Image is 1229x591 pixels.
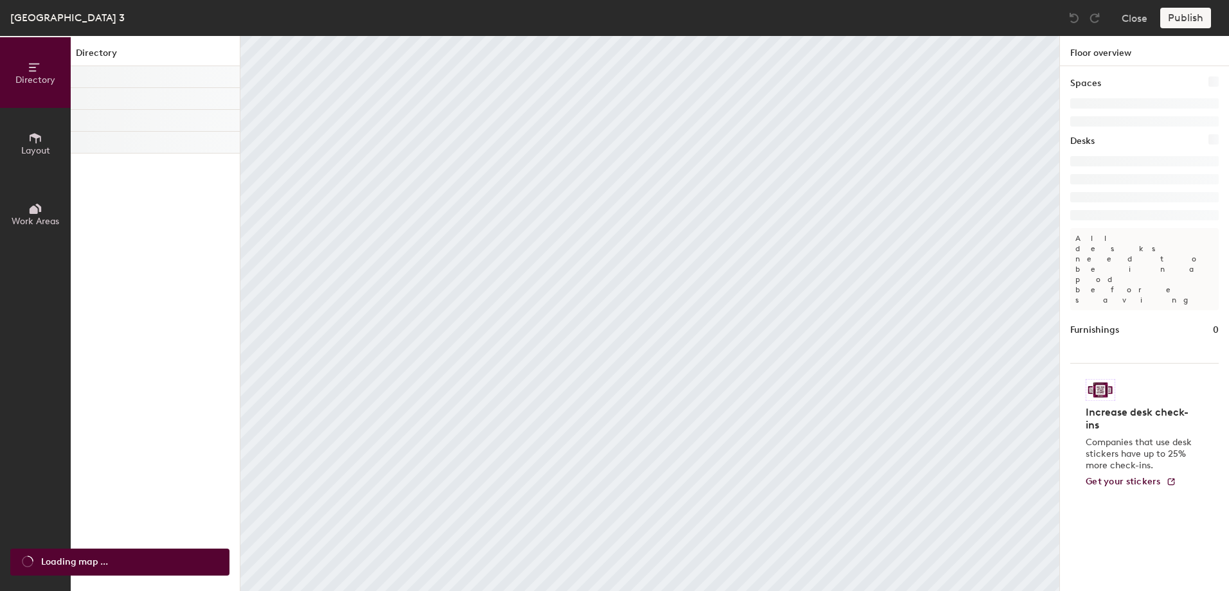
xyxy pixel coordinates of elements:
[1086,476,1161,487] span: Get your stickers
[1060,36,1229,66] h1: Floor overview
[1070,323,1119,337] h1: Furnishings
[1068,12,1081,24] img: Undo
[240,36,1059,591] canvas: Map
[1088,12,1101,24] img: Redo
[15,75,55,85] span: Directory
[1213,323,1219,337] h1: 0
[10,10,125,26] div: [GEOGRAPHIC_DATA] 3
[71,46,240,66] h1: Directory
[1070,134,1095,148] h1: Desks
[1086,477,1176,488] a: Get your stickers
[1086,379,1115,401] img: Sticker logo
[1070,228,1219,310] p: All desks need to be in a pod before saving
[12,216,59,227] span: Work Areas
[1086,406,1196,432] h4: Increase desk check-ins
[41,555,108,569] span: Loading map ...
[1122,8,1147,28] button: Close
[1086,437,1196,472] p: Companies that use desk stickers have up to 25% more check-ins.
[21,145,50,156] span: Layout
[1070,76,1101,91] h1: Spaces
